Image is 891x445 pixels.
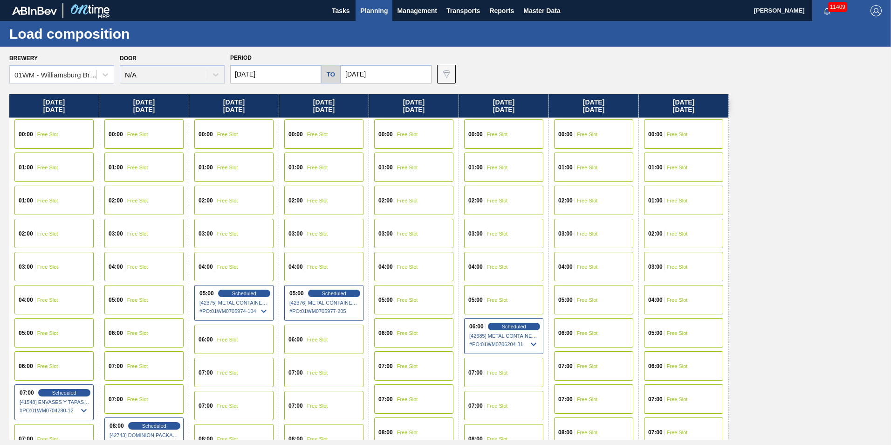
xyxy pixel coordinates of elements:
[217,370,238,375] span: Free Slot
[397,132,418,137] span: Free Slot
[12,7,57,15] img: TNhmsLtSVTkK8tSr43FrP2fwEKptu5GPRR3wAAAABJRU5ErkJggg==
[446,5,480,16] span: Transports
[37,231,58,236] span: Free Slot
[288,198,303,203] span: 02:00
[109,297,123,303] span: 05:00
[189,94,279,118] div: [DATE] [DATE]
[109,363,123,369] span: 07:00
[502,324,526,329] span: Scheduled
[37,132,58,137] span: Free Slot
[288,264,303,270] span: 04:00
[648,396,663,402] span: 07:00
[127,330,148,336] span: Free Slot
[558,264,573,270] span: 04:00
[307,264,328,270] span: Free Slot
[378,198,393,203] span: 02:00
[469,333,539,339] span: [42685] METAL CONTAINER CORPORATION - 0008219743
[397,5,437,16] span: Management
[199,264,213,270] span: 04:00
[19,198,33,203] span: 01:00
[667,297,688,303] span: Free Slot
[19,231,33,236] span: 02:00
[459,94,548,118] div: [DATE] [DATE]
[378,165,393,170] span: 01:00
[468,370,483,375] span: 07:00
[217,403,238,409] span: Free Slot
[397,264,418,270] span: Free Slot
[577,396,598,402] span: Free Slot
[558,297,573,303] span: 05:00
[549,94,638,118] div: [DATE] [DATE]
[109,330,123,336] span: 06:00
[648,231,663,236] span: 02:00
[577,231,598,236] span: Free Slot
[667,132,688,137] span: Free Slot
[378,430,393,435] span: 08:00
[468,436,483,442] span: 08:00
[37,330,58,336] span: Free Slot
[142,423,166,429] span: Scheduled
[523,5,560,16] span: Master Data
[127,165,148,170] span: Free Slot
[20,405,89,416] span: # PO : 01WM0704280-12
[37,297,58,303] span: Free Slot
[127,363,148,369] span: Free Slot
[469,339,539,350] span: # PO : 01WM0706204-31
[648,132,663,137] span: 00:00
[667,430,688,435] span: Free Slot
[397,231,418,236] span: Free Slot
[667,264,688,270] span: Free Slot
[667,330,688,336] span: Free Slot
[230,55,252,61] span: Period
[20,399,89,405] span: [41548] ENVASES Y TAPAS MODELO S A DE - 0008257397
[288,231,303,236] span: 03:00
[199,291,214,296] span: 05:00
[127,264,148,270] span: Free Slot
[558,132,573,137] span: 00:00
[330,5,351,16] span: Tasks
[397,396,418,402] span: Free Slot
[199,198,213,203] span: 02:00
[558,430,573,435] span: 08:00
[279,94,369,118] div: [DATE] [DATE]
[199,165,213,170] span: 01:00
[37,165,58,170] span: Free Slot
[468,132,483,137] span: 00:00
[109,132,123,137] span: 00:00
[487,165,508,170] span: Free Slot
[667,396,688,402] span: Free Slot
[468,297,483,303] span: 05:00
[109,396,123,402] span: 07:00
[9,55,38,62] label: Brewery
[558,198,573,203] span: 02:00
[109,231,123,236] span: 03:00
[307,165,328,170] span: Free Slot
[19,330,33,336] span: 05:00
[110,423,124,429] span: 08:00
[397,430,418,435] span: Free Slot
[199,337,213,342] span: 06:00
[397,297,418,303] span: Free Slot
[639,94,728,118] div: [DATE] [DATE]
[307,231,328,236] span: Free Slot
[307,370,328,375] span: Free Slot
[52,390,76,396] span: Scheduled
[369,94,459,118] div: [DATE] [DATE]
[120,55,137,62] label: Door
[19,363,33,369] span: 06:00
[487,198,508,203] span: Free Slot
[127,297,148,303] span: Free Slot
[199,132,213,137] span: 00:00
[468,403,483,409] span: 07:00
[127,132,148,137] span: Free Slot
[577,363,598,369] span: Free Slot
[307,337,328,342] span: Free Slot
[648,264,663,270] span: 03:00
[667,363,688,369] span: Free Slot
[289,306,359,317] span: # PO : 01WM0705977-205
[397,363,418,369] span: Free Slot
[9,28,175,39] h1: Load composition
[378,330,393,336] span: 06:00
[288,436,303,442] span: 08:00
[99,94,189,118] div: [DATE] [DATE]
